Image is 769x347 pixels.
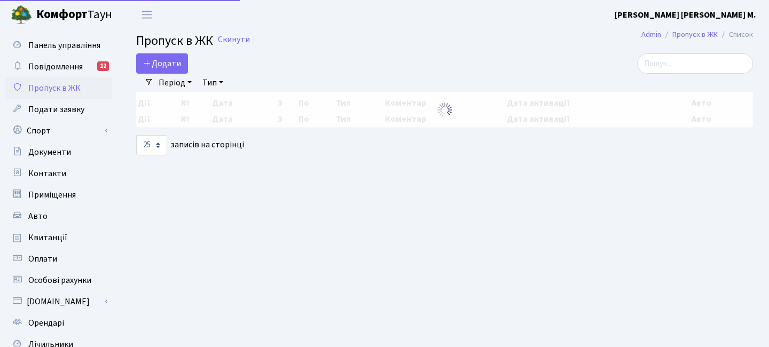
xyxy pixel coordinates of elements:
b: Комфорт [36,6,88,23]
a: Приміщення [5,184,112,206]
span: Авто [28,210,48,222]
a: Скинути [218,35,250,45]
span: Квитанції [28,232,67,243]
span: Приміщення [28,189,76,201]
span: Особові рахунки [28,274,91,286]
a: [PERSON_NAME] [PERSON_NAME] М. [615,9,756,21]
span: Панель управління [28,40,100,51]
a: Панель управління [5,35,112,56]
a: Документи [5,141,112,163]
label: записів на сторінці [136,135,244,155]
span: Контакти [28,168,66,179]
a: Період [154,74,196,92]
span: Додати [143,58,181,69]
a: Додати [136,53,188,74]
a: [DOMAIN_NAME] [5,291,112,312]
select: записів на сторінці [136,135,167,155]
span: Таун [36,6,112,24]
img: logo.png [11,4,32,26]
a: Квитанції [5,227,112,248]
span: Подати заявку [28,104,84,115]
a: Контакти [5,163,112,184]
span: Документи [28,146,71,158]
img: Обробка... [436,101,453,119]
nav: breadcrumb [625,23,769,46]
input: Пошук... [637,53,753,74]
a: Пропуск в ЖК [5,77,112,99]
a: Спорт [5,120,112,141]
span: Пропуск в ЖК [28,82,81,94]
a: Особові рахунки [5,270,112,291]
span: Оплати [28,253,57,265]
a: Оплати [5,248,112,270]
a: Подати заявку [5,99,112,120]
span: Пропуск в ЖК [136,31,213,50]
a: Admin [641,29,661,40]
a: Пропуск в ЖК [672,29,718,40]
span: Орендарі [28,317,64,329]
a: Авто [5,206,112,227]
button: Переключити навігацію [134,6,160,23]
a: Повідомлення12 [5,56,112,77]
a: Тип [198,74,227,92]
span: Повідомлення [28,61,83,73]
div: 12 [97,61,109,71]
li: Список [718,29,753,41]
a: Орендарі [5,312,112,334]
